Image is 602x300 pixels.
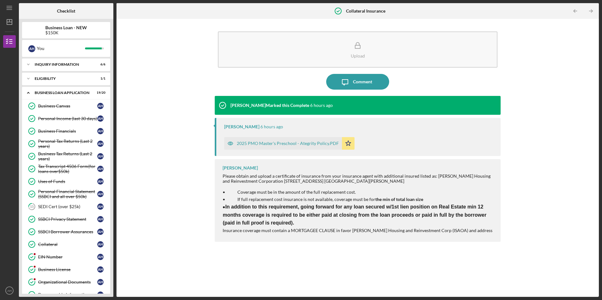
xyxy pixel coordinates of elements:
strong: • [223,204,486,225]
div: Please obtain and upload a certificate of insurance from your insurance agent with additional ins... [223,174,494,184]
b: Checklist [57,8,75,14]
a: Personal Financial Statement (SSBCI and all over $50k)AH [25,188,107,200]
div: Business License [38,267,97,272]
div: A H [97,241,104,247]
div: SSBCI Borrower Assurances [38,229,97,234]
div: Collateral [38,242,97,247]
div: A H [97,115,104,122]
a: CollateralAH [25,238,107,251]
div: Organizational Documents [38,280,97,285]
div: 1 / 1 [94,77,105,81]
div: A H [97,128,104,134]
div: Upload [351,53,365,58]
a: Business LicenseAH [25,263,107,276]
time: 2025-09-12 13:32 [310,103,333,108]
a: Business Tax Returns (Last 2 years)AH [25,150,107,163]
a: Organizational DocumentsAH [25,276,107,288]
div: EIN Number [38,254,97,259]
div: Tax Transcript 4506 Form(for loans over$50k) [38,164,97,174]
div: A H [97,292,104,298]
div: $150K [45,30,87,35]
button: Comment [326,74,389,90]
div: You [37,43,85,54]
p: • If full replacement cost insurance is not available, coverage must be for [223,196,494,203]
button: 2025 PMO Master's Preschool - Ategrity Policy.PDF [224,137,355,150]
time: 2025-09-12 13:27 [260,124,283,129]
div: Business Tax Returns (Last 2 years) [38,151,97,161]
div: A H [97,279,104,285]
a: Business FinancialsAH [25,125,107,137]
div: BUSINESS LOAN APPLICATION [35,91,90,95]
div: SEDI Cert (over $25k) [38,204,97,209]
div: ELIGIBILITY [35,77,90,81]
div: 2025 PMO Master's Preschool - Ategrity Policy.PDF [237,141,339,146]
div: A H [97,191,104,197]
span: In addition to this requirement, going forward for any loan secured w/1st lien position on Real E... [223,204,486,225]
a: SSBCI Privacy StatementAH [25,213,107,225]
div: A H [97,141,104,147]
a: Tax Transcript 4506 Form(for loans over$50k)AH [25,163,107,175]
div: Uses of Funds [38,179,97,184]
button: AH [3,284,16,297]
div: [PERSON_NAME] [224,124,259,129]
b: Collateral Insurance [346,8,385,14]
div: Business Canvas [38,103,97,108]
a: Personal Tax Returns (Last 2 years)AH [25,137,107,150]
text: AH [7,289,11,292]
div: [PERSON_NAME] [223,165,258,170]
a: Business CanvasAH [25,100,107,112]
tspan: 15 [30,205,34,209]
button: Upload [218,31,497,68]
div: A H [97,229,104,235]
div: A H [28,45,35,52]
div: A H [97,203,104,210]
div: A H [97,153,104,159]
a: Personal Income (last 30 days)AH [25,112,107,125]
div: 6 / 6 [94,63,105,66]
strong: the min of total loan size [375,197,423,202]
div: Personal Tax Returns (Last 2 years) [38,139,97,149]
div: 19 / 20 [94,91,105,95]
div: A H [97,266,104,273]
div: Business Financials [38,129,97,134]
p: • Coverage must be in the amount of the full replacement cost. [223,189,494,196]
div: A H [97,103,104,109]
div: A H [97,178,104,185]
div: Personal Income (last 30 days) [38,116,97,121]
a: 15SEDI Cert (over $25k)AH [25,200,107,213]
div: Comment [353,74,372,90]
p: Insurance coverage must contain a MORTGAGEE CLAUSE in favor [PERSON_NAME] Housing and Reinvestmen... [223,227,494,234]
a: SSBCI Borrower AssurancesAH [25,225,107,238]
div: Personal Financial Statement (SSBCI and all over $50k) [38,189,97,199]
a: Uses of FundsAH [25,175,107,188]
div: A H [97,216,104,222]
div: INQUIRY INFORMATION [35,63,90,66]
div: Demographic Information [38,292,97,297]
a: EIN NumberAH [25,251,107,263]
div: SSBCI Privacy Statement [38,217,97,222]
div: [PERSON_NAME] Marked this Complete [230,103,309,108]
div: A H [97,166,104,172]
div: A H [97,254,104,260]
b: Business Loan - NEW [45,25,87,30]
